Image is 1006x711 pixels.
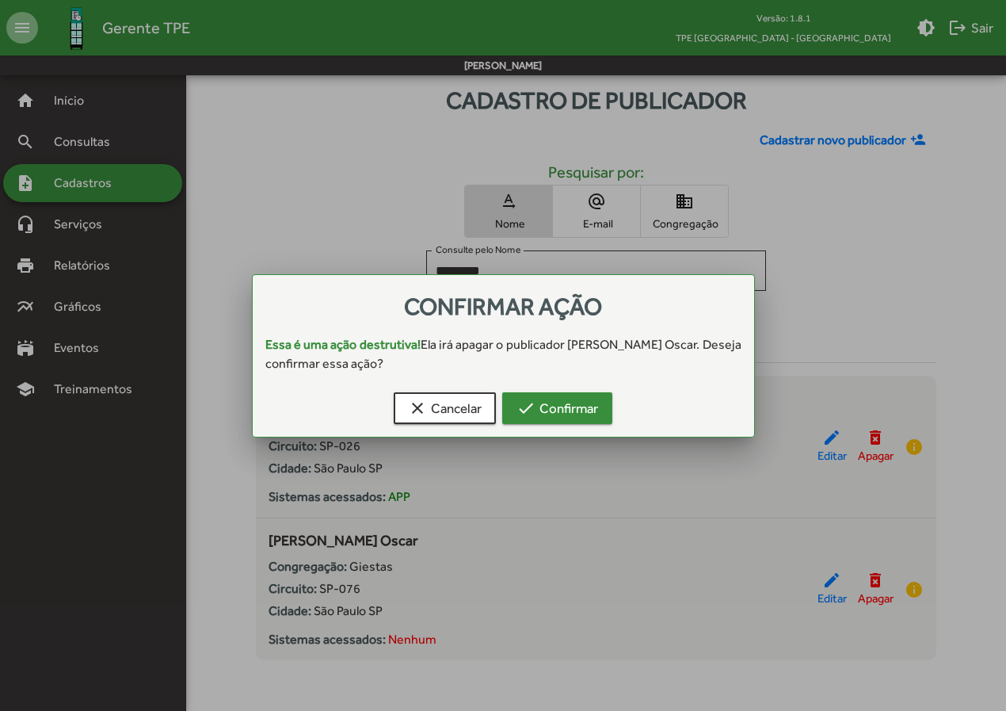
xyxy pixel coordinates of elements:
[408,394,482,422] span: Cancelar
[408,399,427,418] mat-icon: clear
[253,335,754,373] div: Ela irá apagar o publicador [PERSON_NAME] Oscar. Deseja confirmar essa ação?
[265,337,421,352] strong: Essa é uma ação destrutiva!
[502,392,612,424] button: Confirmar
[394,392,496,424] button: Cancelar
[516,399,535,418] mat-icon: check
[404,292,602,320] span: Confirmar ação
[516,394,598,422] span: Confirmar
